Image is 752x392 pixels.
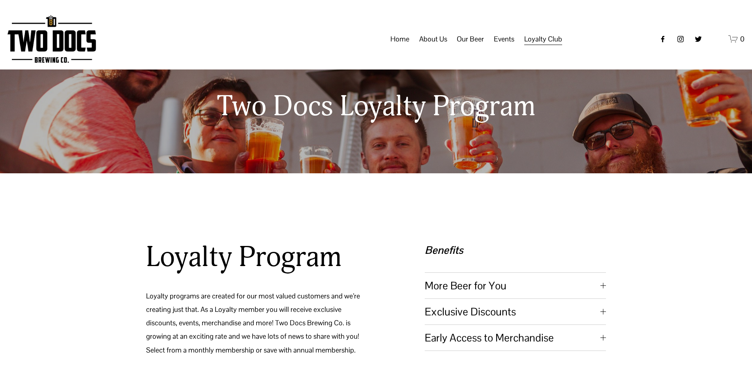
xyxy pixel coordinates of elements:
img: Two Docs Brewing Co. [8,15,96,63]
h2: Loyalty Program [146,240,374,275]
button: Early Access to Merchandise [425,325,606,351]
h2: Two Docs Loyalty Program [169,89,583,124]
a: instagram-unauth [677,35,684,43]
button: Exclusive Discounts [425,299,606,324]
span: Our Beer [457,32,484,46]
em: Benefits [425,243,463,257]
a: folder dropdown [494,32,514,47]
span: Loyalty Club [524,32,562,46]
span: Events [494,32,514,46]
span: More Beer for You [425,279,600,293]
span: 0 [740,34,744,43]
span: Early Access to Merchandise [425,331,600,345]
a: folder dropdown [419,32,447,47]
a: Home [390,32,409,47]
span: Exclusive Discounts [425,305,600,319]
span: About Us [419,32,447,46]
button: More Beer for You [425,273,606,298]
a: twitter-unauth [694,35,702,43]
a: folder dropdown [457,32,484,47]
a: Facebook [659,35,667,43]
p: Loyalty programs are created for our most valued customers and we’re creating just that. As a Loy... [146,289,374,357]
a: 0 [728,34,744,44]
a: folder dropdown [524,32,562,47]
